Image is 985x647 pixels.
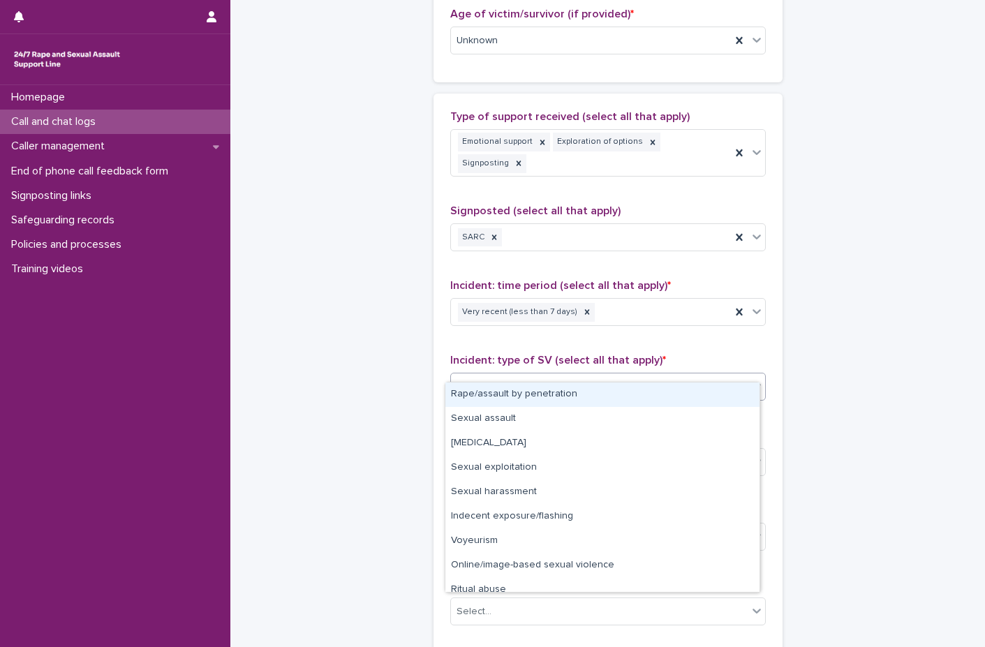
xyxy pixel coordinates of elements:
div: Sexual exploitation [445,456,760,480]
span: Incident: time period (select all that apply) [450,280,671,291]
span: Incident: type of SV (select all that apply) [450,355,666,366]
span: Age of victim/survivor (if provided) [450,8,634,20]
p: Signposting links [6,189,103,202]
div: Voyeurism [445,529,760,553]
div: Sexual assault [445,407,760,431]
span: Unknown [457,34,498,48]
span: Type of support received (select all that apply) [450,111,690,122]
div: Emotional support [458,133,535,151]
p: End of phone call feedback form [6,165,179,178]
p: Homepage [6,91,76,104]
p: Caller management [6,140,116,153]
div: Online/image-based sexual violence [445,553,760,578]
div: Ritual abuse [445,578,760,602]
img: rhQMoQhaT3yELyF149Cw [11,45,123,73]
span: Signposted (select all that apply) [450,205,621,216]
p: Training videos [6,262,94,276]
div: Sexual harassment [445,480,760,505]
div: Indecent exposure/flashing [445,505,760,529]
div: Child sexual abuse [445,431,760,456]
div: Select... [457,604,491,619]
p: Call and chat logs [6,115,107,128]
div: Exploration of options [553,133,645,151]
p: Safeguarding records [6,214,126,227]
p: Policies and processes [6,238,133,251]
div: Signposting [458,154,511,173]
div: Select... [457,380,491,394]
div: SARC [458,228,487,247]
div: Rape/assault by penetration [445,382,760,407]
div: Very recent (less than 7 days) [458,303,579,322]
